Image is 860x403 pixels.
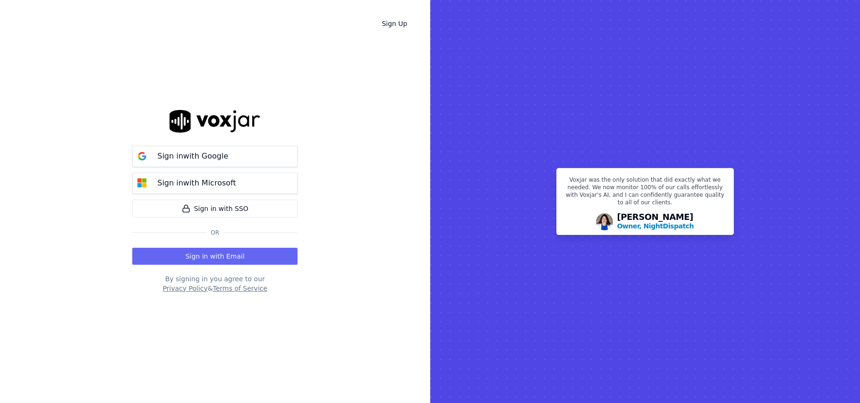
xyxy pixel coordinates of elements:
img: google Sign in button [133,147,152,166]
img: logo [170,110,260,132]
div: [PERSON_NAME] [617,213,694,231]
img: Avatar [596,213,613,230]
p: Sign in with Microsoft [157,177,236,189]
button: Terms of Service [213,284,267,293]
button: Sign inwith Google [132,146,298,167]
p: Owner, NightDispatch [617,221,694,231]
button: Privacy Policy [162,284,207,293]
img: microsoft Sign in button [133,174,152,193]
a: Sign Up [374,15,415,32]
div: By signing in you agree to our & [132,274,298,293]
button: Sign inwith Microsoft [132,173,298,194]
p: Sign in with Google [157,151,228,162]
span: Or [207,229,223,236]
button: Sign in with Email [132,248,298,265]
a: Sign in with SSO [132,200,298,218]
p: Voxjar was the only solution that did exactly what we needed. We now monitor 100% of our calls ef... [562,176,728,210]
